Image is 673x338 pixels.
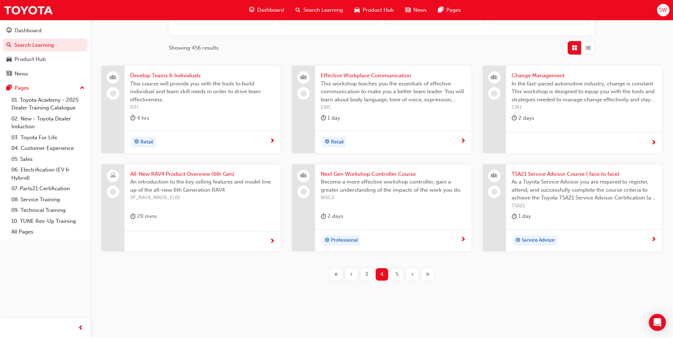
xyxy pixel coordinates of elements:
[130,178,275,194] span: An introduction to the key selling features and model line up of the all-new 6th Generation RAV4
[101,66,281,153] a: Develop Teams & IndividualsThis course will provide you with the tools to build individual and te...
[512,80,656,104] span: In the fast-paced automotive industry, change is constant. This workshop is designed to equip you...
[329,268,344,281] button: First page
[426,270,430,278] span: »
[130,72,275,80] span: Develop Teams & Individuals
[512,202,656,210] span: TSA21
[321,194,465,202] span: WSC2
[321,212,326,221] span: duration-icon
[512,114,534,123] div: 2 days
[420,268,435,281] button: Last page
[6,56,12,63] span: car-icon
[321,170,465,178] span: Next Gen Workshop Controller Course
[344,268,359,281] button: Previous page
[321,103,465,112] span: EWC
[380,270,384,278] span: 4
[130,103,275,112] span: DTI
[15,84,29,92] div: Pages
[483,164,662,252] a: TSA21 Service Advisor Course ( face to face)As a Toyota Service Advisor you are required to regis...
[3,67,88,80] a: News
[290,3,349,17] a: search-iconSearch Learning
[399,3,432,17] a: news-iconNews
[9,183,88,194] a: 07. Parts21 Certification
[651,140,656,146] span: next-icon
[512,178,656,202] span: As a Toyota Service Advisor you are required to register, attend, and successfully complete the c...
[111,73,116,82] span: people-icon
[405,6,410,15] span: news-icon
[6,28,12,34] span: guage-icon
[300,90,307,97] span: learningRecordVerb_NONE-icon
[130,212,136,221] span: duration-icon
[4,2,53,18] img: Trak
[9,226,88,237] a: All Pages
[460,237,466,243] span: next-icon
[522,236,555,244] span: Service Advisor
[512,72,656,80] span: Change Management
[9,113,88,132] a: 02. New - Toyota Dealer Induction
[301,171,306,180] span: people-icon
[78,324,83,333] span: prev-icon
[512,103,656,112] span: CM1
[15,27,42,35] div: Dashboard
[321,114,340,123] div: 1 day
[15,55,46,63] div: Product Hub
[3,81,88,95] button: Pages
[331,138,344,146] span: Retail
[321,114,326,123] span: duration-icon
[649,314,666,331] div: Open Intercom Messenger
[512,212,517,221] span: duration-icon
[390,268,405,281] button: Page 5
[130,170,275,178] span: All-New RAV4 Product Overview (6th Gen)
[483,66,662,153] a: Change ManagementIn the fast-paced automotive industry, change is constant. This workshop is desi...
[130,114,136,123] span: duration-icon
[9,132,88,143] a: 03. Toyota For Life
[585,44,591,52] span: List
[130,212,157,221] div: 20 mins
[491,188,497,195] span: learningRecordVerb_NONE-icon
[512,212,531,221] div: 1 day
[130,80,275,104] span: This course will provide you with the tools to build individual and team skill needs in order to ...
[460,138,466,145] span: next-icon
[515,236,520,245] span: target-icon
[249,6,254,15] span: guage-icon
[292,164,471,252] a: Next Gen Workshop Controller CourseBecome a more effective workshop controller, gain a greater un...
[438,6,443,15] span: pages-icon
[296,6,300,15] span: search-icon
[331,236,358,244] span: Professional
[6,42,11,49] span: search-icon
[491,90,497,97] span: learningRecordVerb_NONE-icon
[349,3,399,17] a: car-iconProduct Hub
[334,270,338,278] span: «
[3,53,88,66] a: Product Hub
[111,171,116,180] span: laptop-icon
[659,6,667,14] span: SW
[140,138,153,146] span: Retail
[80,84,85,93] span: up-icon
[301,73,306,82] span: people-icon
[492,73,497,82] span: people-icon
[321,178,465,194] span: Become a more effective workshop controller, gain a greater understanding of the impacts of the w...
[110,188,116,195] span: learningRecordVerb_NONE-icon
[365,270,368,278] span: 3
[512,170,656,178] span: TSA21 Service Advisor Course ( face to face)
[413,6,427,14] span: News
[350,270,353,278] span: ‹
[651,237,656,243] span: next-icon
[101,164,281,252] a: All-New RAV4 Product Overview (6th Gen)An introduction to the key selling features and model line...
[257,6,284,14] span: Dashboard
[363,6,394,14] span: Product Hub
[130,114,149,123] div: 4 hrs
[9,154,88,165] a: 05. Sales
[169,44,219,52] span: Showing 456 results
[292,66,471,153] a: Effective Workplace CommunicationThis workshop teaches you the essentials of effective communicat...
[9,194,88,205] a: 08. Service Training
[9,205,88,216] a: 09. Technical Training
[243,3,290,17] a: guage-iconDashboard
[9,164,88,183] a: 06. Electrification (EV & Hybrid)
[270,238,275,245] span: next-icon
[134,137,139,147] span: target-icon
[6,85,12,91] span: pages-icon
[9,95,88,113] a: 01. Toyota Academy - 2025 Dealer Training Catalogue
[130,194,275,202] span: SP_RAV4_NM26_EL01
